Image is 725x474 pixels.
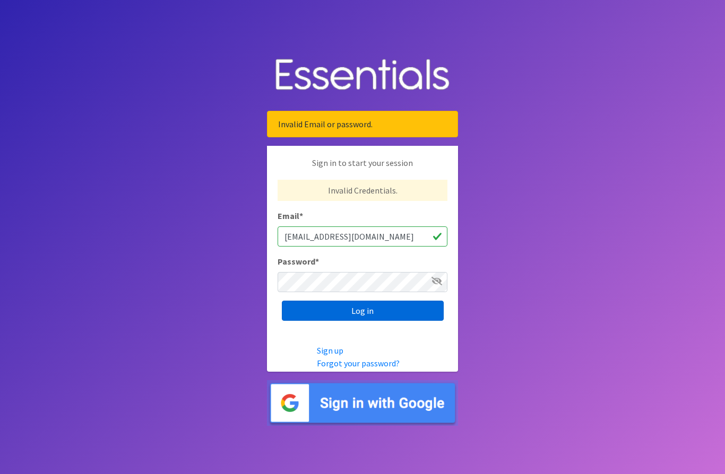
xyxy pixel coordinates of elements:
input: Log in [282,301,444,321]
img: Sign in with Google [267,380,458,426]
label: Password [278,255,319,268]
div: Invalid Email or password. [267,111,458,137]
abbr: required [299,210,303,221]
abbr: required [315,256,319,267]
label: Email [278,209,303,222]
a: Forgot your password? [317,358,400,368]
p: Invalid Credentials. [278,180,447,201]
p: Sign in to start your session [278,156,447,180]
a: Sign up [317,345,343,356]
img: Human Essentials [267,48,458,103]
